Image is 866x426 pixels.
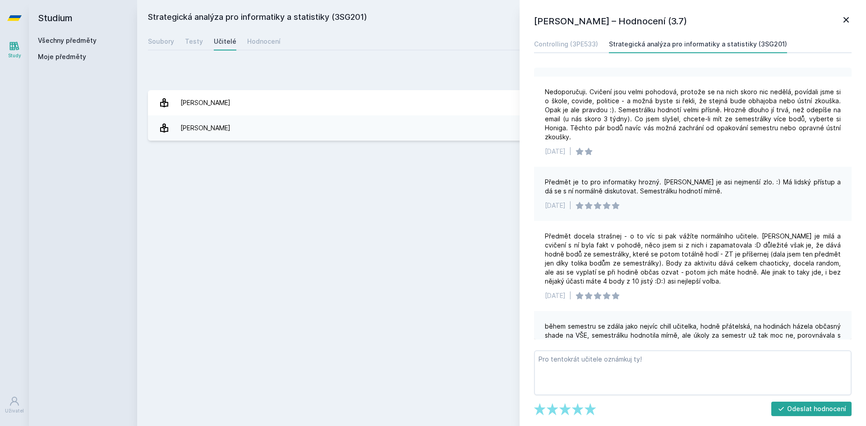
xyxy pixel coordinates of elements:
[38,52,86,61] span: Moje předměty
[569,147,571,156] div: |
[545,87,841,142] div: Nedoporučuji. Cvičení jsou velmi pohodová, protože se na nich skoro nic nedělá, povídali jsme si ...
[5,408,24,414] div: Uživatel
[180,94,230,112] div: [PERSON_NAME]
[38,37,97,44] a: Všechny předměty
[247,32,281,50] a: Hodnocení
[148,37,174,46] div: Soubory
[180,119,230,137] div: [PERSON_NAME]
[545,147,566,156] div: [DATE]
[148,32,174,50] a: Soubory
[247,37,281,46] div: Hodnocení
[2,391,27,419] a: Uživatel
[185,37,203,46] div: Testy
[214,32,236,50] a: Učitelé
[148,11,754,25] h2: Strategická analýza pro informatiky a statistiky (3SG201)
[214,37,236,46] div: Učitelé
[148,90,855,115] a: [PERSON_NAME] 3 hodnocení 4.0
[148,115,855,141] a: [PERSON_NAME] 9 hodnocení 3.7
[185,32,203,50] a: Testy
[8,52,21,59] div: Study
[2,36,27,64] a: Study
